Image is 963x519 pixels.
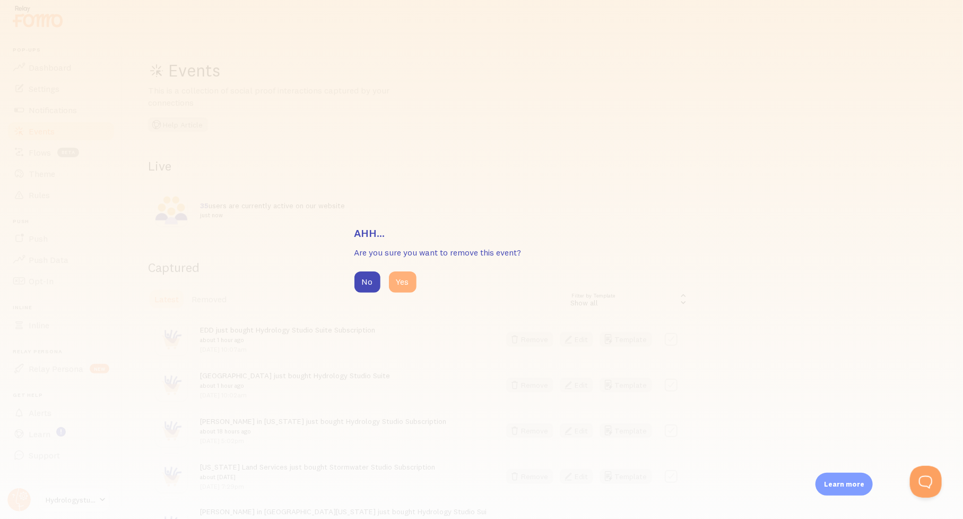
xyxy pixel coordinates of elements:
[389,271,417,293] button: Yes
[354,246,609,259] p: Are you sure you want to remove this event?
[354,271,380,293] button: No
[354,226,609,240] h3: Ahh...
[815,473,873,496] div: Learn more
[824,479,864,489] p: Learn more
[910,466,942,498] iframe: Help Scout Beacon - Open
